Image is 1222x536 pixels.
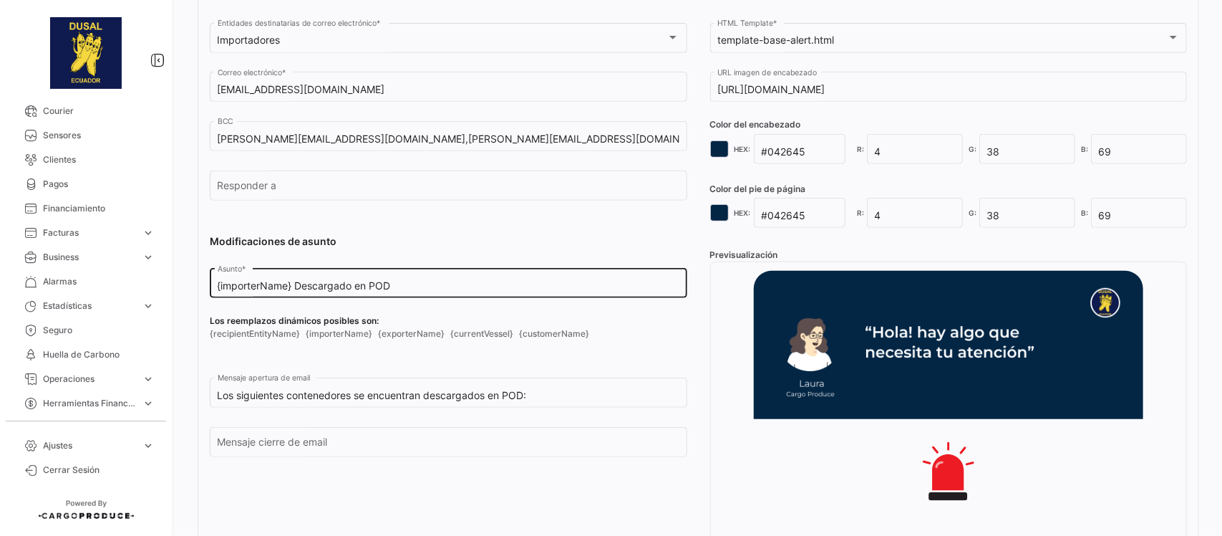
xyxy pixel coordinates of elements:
[717,34,834,46] mat-select-trigger: template-base-alert.html
[43,226,136,239] span: Facturas
[50,17,122,89] img: a285b2dc-690d-45b2-9f09-4c8154f86cbc.png
[43,373,136,386] span: Operaciones
[43,464,155,477] span: Cerrar Sesión
[11,318,160,343] a: Seguro
[710,249,778,260] span: Previsualización
[11,269,160,294] a: Alarmas
[1081,143,1088,155] span: B:
[777,288,1120,399] img: Header+Dusal+(1).png
[218,34,281,46] mat-select-trigger: Importadores
[210,315,687,327] span: Los reemplazos dinámicos posibles son:
[43,105,155,118] span: Courier
[857,143,864,155] span: R:
[43,202,155,215] span: Financiamiento
[11,196,160,221] a: Financiamiento
[142,300,155,312] span: expand_more
[43,153,155,166] span: Clientes
[43,439,136,452] span: Ajustes
[142,226,155,239] span: expand_more
[43,397,136,410] span: Herramientas Financieras
[11,148,160,172] a: Clientes
[210,234,687,249] label: Modificaciones de asunto
[450,327,513,340] span: {currentVessel}
[734,207,751,219] span: HEX:
[43,348,155,361] span: Huella de Carbono
[710,183,1188,196] div: Color del pie de página
[710,118,1188,131] div: Color del encabezado
[306,327,372,340] span: {importerName}
[11,343,160,367] a: Huella de Carbono
[43,324,155,337] span: Seguro
[969,143,976,155] span: G:
[378,327,445,340] span: {exporterName}
[857,207,864,219] span: R:
[43,251,136,264] span: Business
[142,439,155,452] span: expand_more
[11,172,160,196] a: Pagos
[519,327,589,340] span: {customerName}
[969,207,976,219] span: G:
[43,178,155,191] span: Pagos
[43,129,155,142] span: Sensores
[142,397,155,410] span: expand_more
[43,300,136,312] span: Estadísticas
[734,143,751,155] span: HEX:
[142,251,155,264] span: expand_more
[142,373,155,386] span: expand_more
[1081,207,1088,219] span: B:
[11,123,160,148] a: Sensores
[11,99,160,123] a: Courier
[43,275,155,288] span: Alarmas
[210,327,300,340] span: {recipientEntityName}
